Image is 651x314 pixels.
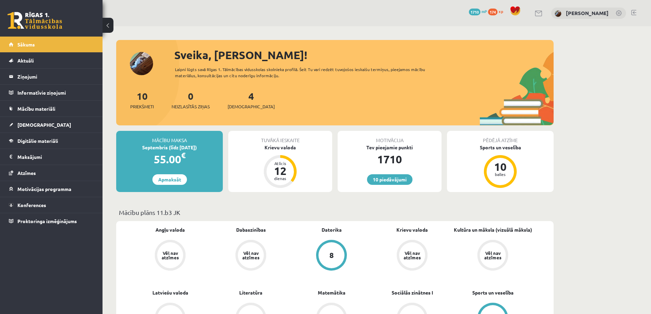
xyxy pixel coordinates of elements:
a: Sports un veselība 10 balles [447,144,554,189]
a: Kultūra un māksla (vizuālā māksla) [454,226,532,233]
a: Matemātika [318,289,345,296]
span: 174 [488,9,498,15]
div: Vēl nav atzīmes [483,251,502,260]
a: 0Neizlasītās ziņas [172,90,210,110]
div: Mācību maksa [116,131,223,144]
a: 10 piedāvājumi [367,174,412,185]
a: Literatūra [239,289,262,296]
span: Sākums [17,41,35,47]
legend: Informatīvie ziņojumi [17,85,94,100]
a: Ziņojumi [9,69,94,84]
span: [DEMOGRAPHIC_DATA] [17,122,71,128]
a: Sports un veselība [472,289,514,296]
div: Pēdējā atzīme [447,131,554,144]
span: Digitālie materiāli [17,138,58,144]
a: Mācību materiāli [9,101,94,117]
img: Endija Iveta Žagata [555,10,561,17]
span: Motivācijas programma [17,186,71,192]
div: Sveika, [PERSON_NAME]! [174,47,554,63]
div: Vēl nav atzīmes [241,251,260,260]
div: dienas [270,176,290,180]
a: Latviešu valoda [152,289,188,296]
div: 10 [490,161,511,172]
p: Mācību plāns 11.b3 JK [119,208,551,217]
span: Aktuāli [17,57,34,64]
div: Krievu valoda [228,144,332,151]
span: Priekšmeti [130,103,154,110]
a: Dabaszinības [236,226,266,233]
a: Digitālie materiāli [9,133,94,149]
a: Vēl nav atzīmes [372,240,452,272]
a: 4[DEMOGRAPHIC_DATA] [228,90,275,110]
span: xp [499,9,503,14]
div: 8 [329,251,334,259]
span: Mācību materiāli [17,106,55,112]
div: Laipni lūgts savā Rīgas 1. Tālmācības vidusskolas skolnieka profilā. Šeit Tu vari redzēt tuvojošo... [175,66,437,79]
div: Motivācija [338,131,442,144]
a: Informatīvie ziņojumi [9,85,94,100]
a: 10Priekšmeti [130,90,154,110]
a: Maksājumi [9,149,94,165]
div: Tuvākā ieskaite [228,131,332,144]
a: Aktuāli [9,53,94,68]
span: Neizlasītās ziņas [172,103,210,110]
span: mP [482,9,487,14]
a: Angļu valoda [155,226,185,233]
a: Konferences [9,197,94,213]
a: Proktoringa izmēģinājums [9,213,94,229]
div: Vēl nav atzīmes [161,251,180,260]
a: [DEMOGRAPHIC_DATA] [9,117,94,133]
a: Datorika [322,226,342,233]
a: Motivācijas programma [9,181,94,197]
div: 12 [270,165,290,176]
a: Vēl nav atzīmes [211,240,291,272]
a: Sākums [9,37,94,52]
span: Proktoringa izmēģinājums [17,218,77,224]
a: Krievu valoda [396,226,428,233]
div: Vēl nav atzīmes [403,251,422,260]
div: Sports un veselība [447,144,554,151]
legend: Ziņojumi [17,69,94,84]
div: Septembris (līdz [DATE]) [116,144,223,151]
div: 55.00 [116,151,223,167]
div: balles [490,172,511,176]
a: 174 xp [488,9,506,14]
a: 8 [291,240,372,272]
a: [PERSON_NAME] [566,10,609,16]
a: Sociālās zinātnes I [392,289,433,296]
a: Krievu valoda Atlicis 12 dienas [228,144,332,189]
div: Tev pieejamie punkti [338,144,442,151]
span: € [181,150,186,160]
a: Apmaksāt [152,174,187,185]
div: Atlicis [270,161,290,165]
a: Atzīmes [9,165,94,181]
span: 1710 [469,9,480,15]
div: 1710 [338,151,442,167]
a: Rīgas 1. Tālmācības vidusskola [8,12,62,29]
a: Vēl nav atzīmes [130,240,211,272]
a: 1710 mP [469,9,487,14]
legend: Maksājumi [17,149,94,165]
span: Atzīmes [17,170,36,176]
a: Vēl nav atzīmes [452,240,533,272]
span: Konferences [17,202,46,208]
span: [DEMOGRAPHIC_DATA] [228,103,275,110]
